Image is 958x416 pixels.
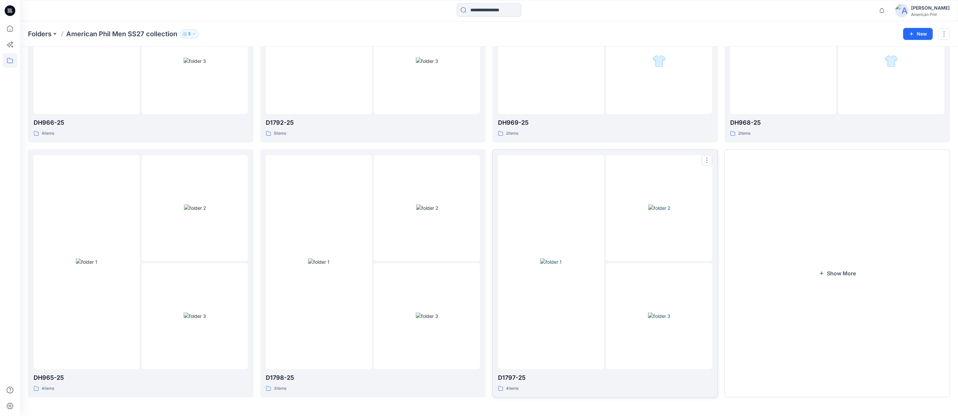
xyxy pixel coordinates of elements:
[188,30,191,38] p: 5
[652,54,666,68] img: folder 3
[884,54,898,68] img: folder 3
[28,29,52,39] a: Folders
[911,4,950,12] div: [PERSON_NAME]
[506,130,518,137] p: 2 items
[895,4,908,17] img: avatar
[184,205,206,211] img: folder 2
[911,12,950,17] div: American Phil
[416,205,438,211] img: folder 2
[308,258,330,265] img: folder 1
[260,149,486,398] a: folder 1folder 2folder 3D1798-253items
[540,258,562,265] img: folder 1
[34,118,248,127] p: DH966-25
[492,149,718,398] a: folder 1folder 2folder 3D1797-254items
[724,149,950,398] button: Show More
[266,373,480,382] p: D1798-25
[903,28,933,40] button: New
[180,29,199,39] button: 5
[34,373,248,382] p: DH965-25
[184,313,206,320] img: folder 3
[274,385,286,392] p: 3 items
[498,118,712,127] p: DH969-25
[76,258,97,265] img: folder 1
[730,118,944,127] p: DH968-25
[28,149,253,398] a: folder 1folder 2folder 3DH965-254items
[184,58,206,65] img: folder 3
[506,385,519,392] p: 4 items
[416,58,438,65] img: folder 3
[42,130,54,137] p: 4 items
[498,373,712,382] p: D1797-25
[648,205,670,211] img: folder 2
[274,130,286,137] p: 5 items
[266,118,480,127] p: D1792-25
[738,130,750,137] p: 2 items
[66,29,177,39] p: American Phil Men SS27 collection
[42,385,54,392] p: 4 items
[416,313,438,320] img: folder 3
[648,313,670,320] img: folder 3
